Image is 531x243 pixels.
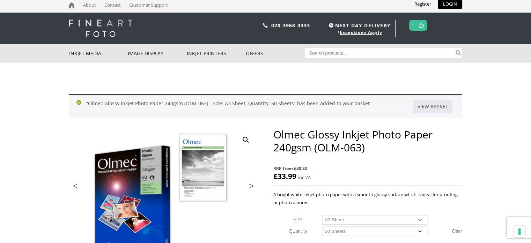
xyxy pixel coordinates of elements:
[273,191,462,207] p: A bright white inkjet photo paper with a smooth glossy surface which is ideal for proofing or pho...
[271,22,310,29] a: 020 3968 3333
[454,48,462,58] button: Search
[128,44,187,63] a: Image Display
[263,23,268,28] img: phone.svg
[69,44,128,63] a: Inkjet Media
[413,100,452,113] a: View basket
[187,44,246,63] a: Inkjet Printers
[69,94,462,118] div: “Olmec Glossy Inkjet Photo Paper 240gsm (OLM-063) - Size: A3 Sheet, Quantity: 50 Sheets” has been...
[305,48,454,58] input: Search products…
[273,171,278,181] span: £
[419,23,424,28] img: basket.svg
[273,164,462,172] span: RRP from £30.92
[273,128,462,154] h1: Olmec Glossy Inkjet Photo Paper 240gsm (OLM-063)
[294,216,302,223] label: Size
[289,228,307,234] label: Quantity
[239,134,252,146] a: View full-screen image gallery
[452,225,462,236] a: Clear options
[340,29,382,35] a: Exceptions Apply
[329,23,333,28] img: time.svg
[514,226,525,237] button: Your consent preferences for tracking technologies
[273,171,296,181] bdi: 33.99
[69,20,132,37] img: logo-white.svg
[327,21,391,29] span: NEXT DAY DELIVERY
[412,20,415,30] a: 1
[246,44,305,63] a: Offers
